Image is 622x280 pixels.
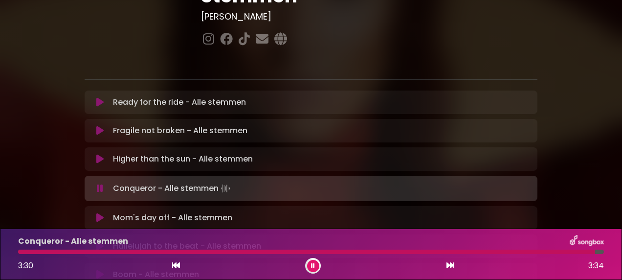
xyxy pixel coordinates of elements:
img: waveform4.gif [219,182,232,195]
p: Ready for the ride - Alle stemmen [113,96,246,108]
p: Conqueror - Alle stemmen [18,235,128,247]
span: 3:30 [18,260,33,271]
p: Higher than the sun - Alle stemmen [113,153,253,165]
p: Fragile not broken - Alle stemmen [113,125,247,137]
span: 3:34 [588,260,604,272]
p: Mom's day off - Alle stemmen [113,212,232,224]
p: Conqueror - Alle stemmen [113,182,232,195]
h3: [PERSON_NAME] [201,11,538,22]
img: songbox-logo-white.png [570,235,604,248]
